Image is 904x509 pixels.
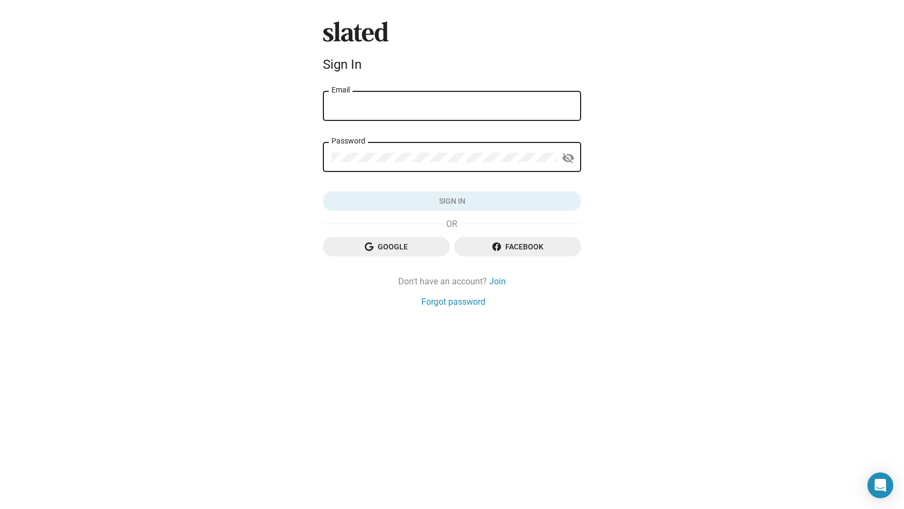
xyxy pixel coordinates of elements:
[323,57,581,72] div: Sign In
[489,276,506,287] a: Join
[323,237,450,256] button: Google
[323,21,581,76] sl-branding: Sign In
[867,472,893,498] div: Open Intercom Messenger
[463,237,573,256] span: Facebook
[323,276,581,287] div: Don't have an account?
[562,150,575,167] mat-icon: visibility_off
[331,237,441,256] span: Google
[454,237,581,256] button: Facebook
[557,147,579,169] button: Show password
[421,296,485,307] a: Forgot password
